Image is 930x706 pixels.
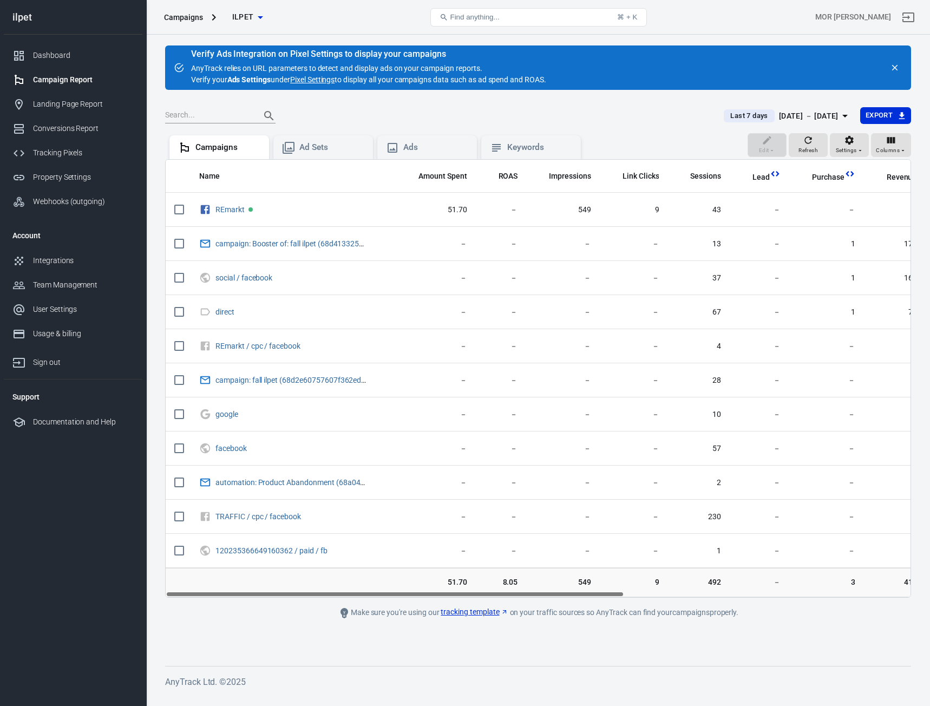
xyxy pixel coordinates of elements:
[873,307,928,318] span: 79.00
[873,546,928,557] span: －
[199,339,211,352] svg: Unknown Facebook
[608,205,659,215] span: 9
[418,169,467,182] span: The estimated total amount of money you've spent on your campaign, ad set or ad during its schedule.
[404,273,467,284] span: －
[215,342,302,350] span: REmarkt / cpc / facebook
[33,416,134,428] div: Documentation and Help
[676,171,721,182] span: Sessions
[535,307,591,318] span: －
[887,60,902,75] button: close
[738,478,781,488] span: －
[215,479,369,486] span: automation: Product Abandonment (68a04384ce7ade40afd71d20) / email / omnisend
[404,307,467,318] span: －
[535,546,591,557] span: －
[798,172,844,183] span: Purchase
[484,443,518,454] span: －
[199,171,220,182] span: Name
[33,357,134,368] div: Sign out
[798,478,855,488] span: －
[299,142,364,153] div: Ad Sets
[33,304,134,315] div: User Settings
[676,205,721,215] span: 43
[873,375,928,386] span: －
[535,169,591,182] span: The number of times your ads were on screen.
[887,172,917,183] span: Revenue
[676,577,721,588] span: 492
[404,546,467,557] span: －
[404,205,467,215] span: 51.70
[738,546,781,557] span: －
[676,546,721,557] span: 1
[738,341,781,352] span: －
[215,410,238,419] a: google
[199,442,211,455] svg: UTM & Web Traffic
[549,171,591,182] span: Impressions
[715,107,860,125] button: Last 7 days[DATE] － [DATE]
[4,273,142,297] a: Team Management
[535,239,591,250] span: －
[608,443,659,454] span: －
[404,169,467,182] span: The estimated total amount of money you've spent on your campaign, ad set or ad during its schedule.
[164,12,203,23] div: Campaigns
[4,189,142,214] a: Webhooks (outgoing)
[484,169,518,182] span: The total return on ad spend
[403,142,468,153] div: Ads
[4,249,142,273] a: Integrations
[535,205,591,215] span: 549
[215,342,300,350] a: REmarkt / cpc / facebook
[798,577,855,588] span: 3
[195,142,260,153] div: Campaigns
[608,478,659,488] span: －
[798,375,855,386] span: －
[676,375,721,386] span: 28
[798,205,855,215] span: －
[507,142,572,153] div: Keywords
[484,239,518,250] span: －
[484,307,518,318] span: －
[484,205,518,215] span: －
[798,409,855,420] span: －
[215,239,488,248] a: campaign: Booster of: fall ilpet (68d4133257607f362ed6a21d) / email / omnisend
[33,50,134,61] div: Dashboard
[404,512,467,522] span: －
[248,207,253,212] span: Active
[484,577,518,588] span: 8.05
[4,297,142,322] a: User Settings
[33,255,134,266] div: Integrations
[798,273,855,284] span: 1
[199,544,211,557] svg: UTM & Web Traffic
[33,74,134,86] div: Campaign Report
[199,476,211,489] svg: Email
[33,196,134,207] div: Webhooks (outgoing)
[608,512,659,522] span: －
[738,239,781,250] span: －
[876,146,900,155] span: Columns
[895,4,921,30] a: Sign out
[4,43,142,68] a: Dashboard
[191,49,546,60] div: Verify Ads Integration on Pixel Settings to display your campaigns
[215,513,303,520] span: TRAFFIC / cpc / facebook
[199,237,211,250] svg: Email
[738,172,770,183] span: Lead
[608,273,659,284] span: －
[215,308,236,316] span: direct
[215,444,248,452] span: facebook
[404,577,467,588] span: 51.70
[484,409,518,420] span: －
[227,75,271,84] strong: Ads Settings
[215,376,369,384] span: campaign: fall ilpet (68d2e60757607f362ed694a0) / email / omnisend
[220,7,274,27] button: ilpet
[676,307,721,318] span: 67
[535,375,591,386] span: －
[294,606,782,619] div: Make sure you're using our on your traffic sources so AnyTrack can find your campaigns properly.
[873,443,928,454] span: －
[738,307,781,318] span: －
[535,443,591,454] span: －
[608,239,659,250] span: －
[726,110,772,121] span: Last 7 days
[4,68,142,92] a: Campaign Report
[676,341,721,352] span: 4
[4,223,142,249] li: Account
[676,478,721,488] span: 2
[199,171,234,182] span: Name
